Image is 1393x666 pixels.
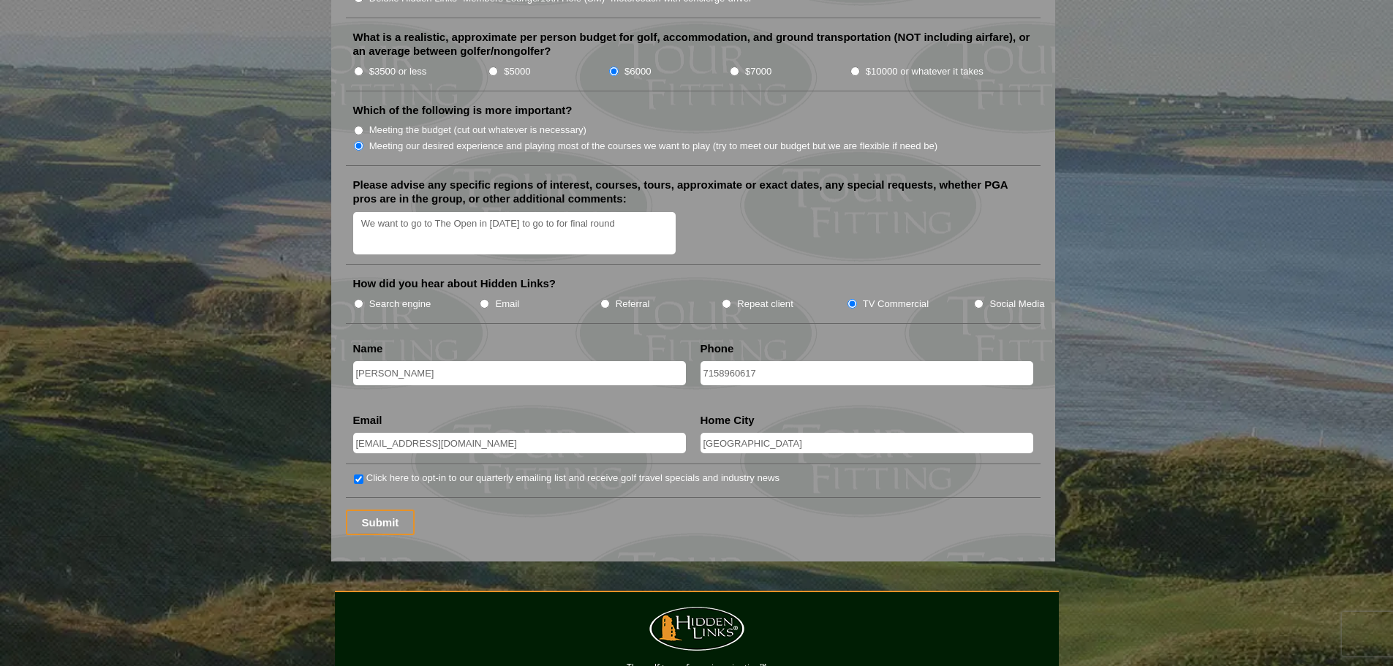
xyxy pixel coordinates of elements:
[353,413,382,428] label: Email
[624,64,651,79] label: $6000
[616,297,650,311] label: Referral
[353,212,676,255] textarea: We want to go to The Open in [DATE] to go to for final round
[701,413,755,428] label: Home City
[866,64,984,79] label: $10000 or whatever it takes
[353,178,1033,206] label: Please advise any specific regions of interest, courses, tours, approximate or exact dates, any s...
[495,297,519,311] label: Email
[369,64,427,79] label: $3500 or less
[504,64,530,79] label: $5000
[366,471,779,485] label: Click here to opt-in to our quarterly emailing list and receive golf travel specials and industry...
[989,297,1044,311] label: Social Media
[701,341,734,356] label: Phone
[863,297,929,311] label: TV Commercial
[346,510,415,535] input: Submit
[737,297,793,311] label: Repeat client
[353,276,556,291] label: How did you hear about Hidden Links?
[353,30,1033,58] label: What is a realistic, approximate per person budget for golf, accommodation, and ground transporta...
[353,341,383,356] label: Name
[369,297,431,311] label: Search engine
[369,139,938,154] label: Meeting our desired experience and playing most of the courses we want to play (try to meet our b...
[353,103,573,118] label: Which of the following is more important?
[369,123,586,137] label: Meeting the budget (cut out whatever is necessary)
[745,64,771,79] label: $7000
